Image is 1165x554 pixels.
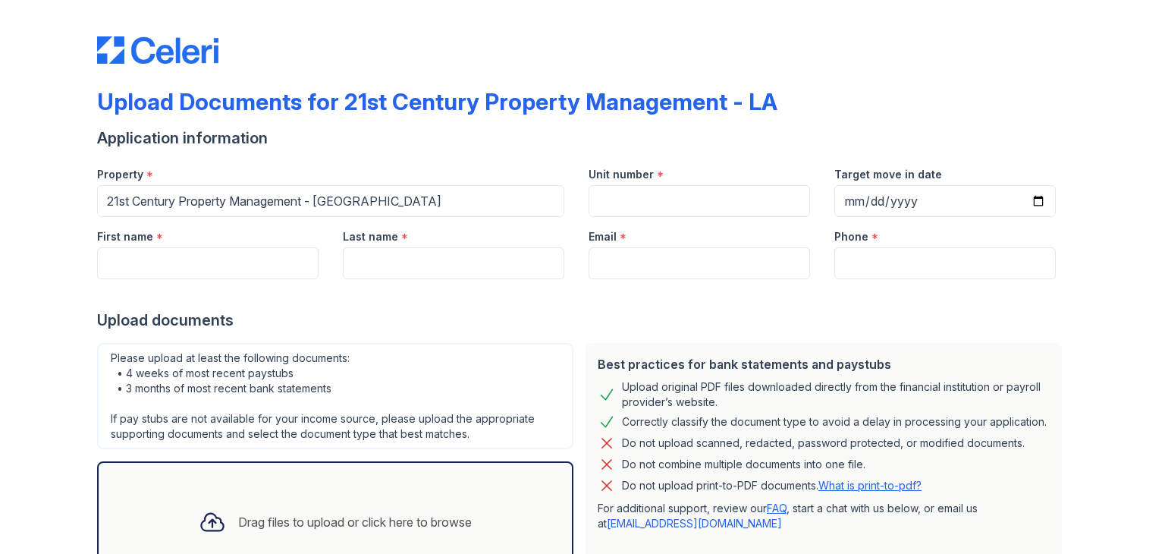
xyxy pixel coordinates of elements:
div: Please upload at least the following documents: • 4 weeks of most recent paystubs • 3 months of m... [97,343,573,449]
label: First name [97,229,153,244]
div: Best practices for bank statements and paystubs [598,355,1050,373]
p: Do not upload print-to-PDF documents. [622,478,922,493]
label: Property [97,167,143,182]
div: Upload Documents for 21st Century Property Management - LA [97,88,777,115]
p: For additional support, review our , start a chat with us below, or email us at [598,501,1050,531]
div: Application information [97,127,1068,149]
label: Last name [343,229,398,244]
label: Phone [834,229,868,244]
img: CE_Logo_Blue-a8612792a0a2168367f1c8372b55b34899dd931a85d93a1a3d3e32e68fde9ad4.png [97,36,218,64]
div: Upload original PDF files downloaded directly from the financial institution or payroll provider’... [622,379,1050,410]
label: Target move in date [834,167,942,182]
div: Drag files to upload or click here to browse [238,513,472,531]
a: What is print-to-pdf? [818,479,922,492]
a: FAQ [767,502,787,515]
div: Upload documents [97,310,1068,331]
div: Correctly classify the document type to avoid a delay in processing your application. [622,413,1047,431]
label: Unit number [589,167,654,182]
a: [EMAIL_ADDRESS][DOMAIN_NAME] [607,517,782,530]
label: Email [589,229,617,244]
div: Do not combine multiple documents into one file. [622,455,865,474]
div: Do not upload scanned, redacted, password protected, or modified documents. [622,434,1025,452]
